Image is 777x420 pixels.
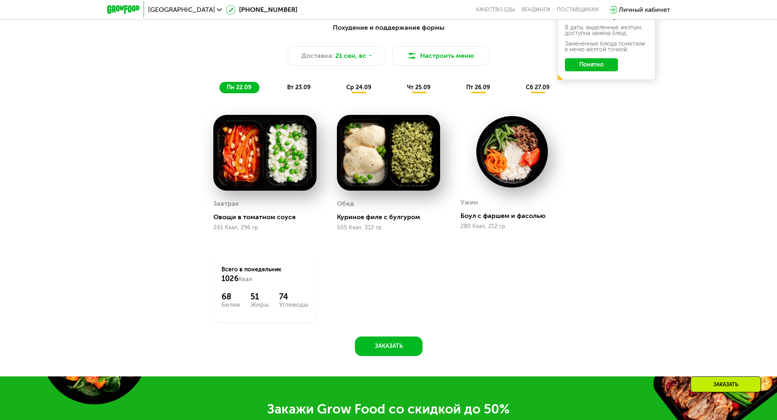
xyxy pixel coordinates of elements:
span: [GEOGRAPHIC_DATA] [148,7,215,13]
a: Вендинги [522,7,550,13]
span: Ккал [239,276,252,283]
div: Овощи в томатном соусе [213,213,323,221]
div: Куриное филе с булгуром [337,213,447,221]
span: вт 23.09 [287,84,310,91]
span: чт 25.09 [407,84,430,91]
div: 74 [279,292,308,301]
div: Личный кабинет [619,5,670,15]
div: Ваше меню на эту неделю [565,14,648,20]
div: поставщикам [557,7,599,13]
button: Заказать [355,336,423,356]
div: Белки [221,301,240,308]
div: Ужин [460,196,478,209]
a: Качество еды [476,7,515,13]
div: 51 [250,292,269,301]
div: Углеводы [279,301,308,308]
div: Заменённые блюда пометили в меню жёлтой точкой. [565,41,648,53]
div: Похудение и поддержание формы [147,23,630,33]
span: Доставка: [301,51,334,61]
a: [PHONE_NUMBER] [226,5,297,15]
div: Заказать [691,376,761,392]
div: Всего в понедельник [221,266,308,284]
div: Жиры [250,301,269,308]
div: Завтрак [213,198,239,210]
div: 241 Ккал, 296 гр [213,224,317,231]
div: Обед [337,198,354,210]
span: 1026 [221,274,239,283]
div: 280 Ккал, 212 гр [460,223,564,230]
span: сб 27.09 [526,84,549,91]
div: В даты, выделенные желтым, доступна замена блюд. [565,25,648,36]
div: 505 Ккал, 312 гр [337,224,440,231]
div: 68 [221,292,240,301]
span: пн 22.09 [227,84,251,91]
button: Настроить меню [392,46,490,66]
span: ср 24.09 [346,84,371,91]
div: Боул с фаршем и фасолью [460,212,570,220]
span: пт 26.09 [466,84,490,91]
button: Понятно [565,58,618,71]
span: 21 сен, вс [335,51,366,61]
